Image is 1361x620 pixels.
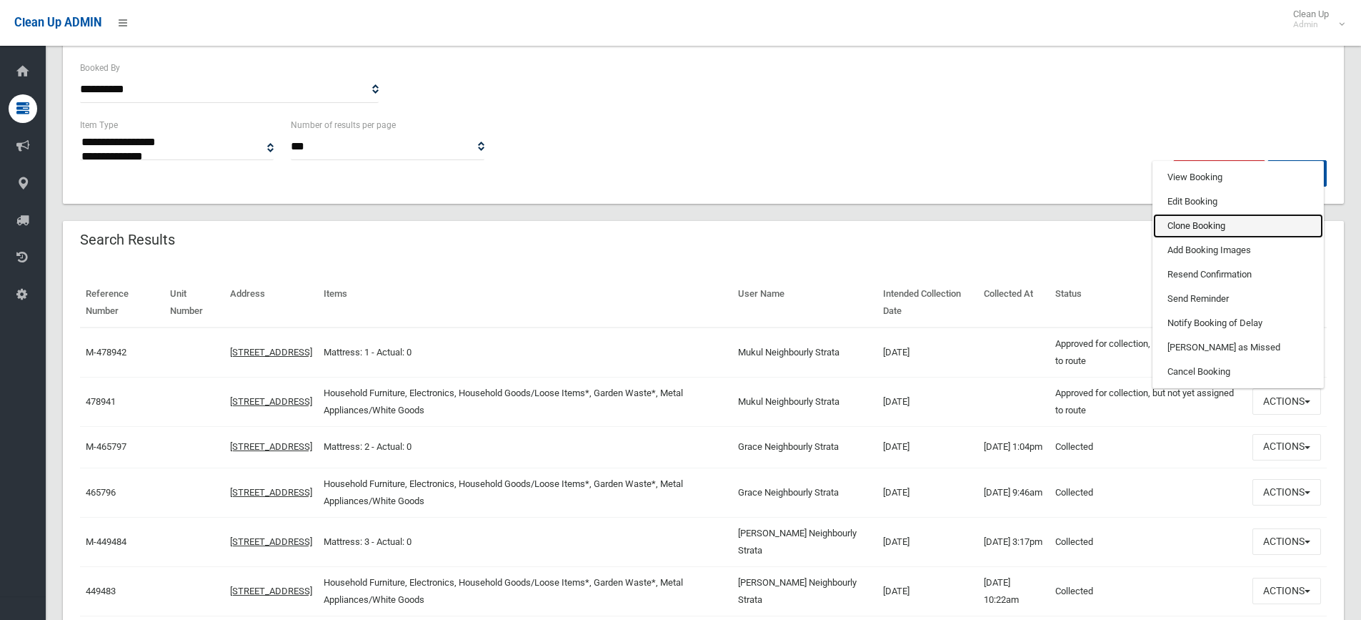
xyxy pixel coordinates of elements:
[978,278,1050,328] th: Collected At
[1050,566,1247,616] td: Collected
[877,468,979,517] td: [DATE]
[318,517,732,566] td: Mattress: 3 - Actual: 0
[1252,578,1321,604] button: Actions
[877,328,979,378] td: [DATE]
[230,396,312,407] a: [STREET_ADDRESS]
[1252,434,1321,461] button: Actions
[1153,311,1323,335] a: Notify Booking of Delay
[318,328,732,378] td: Mattress: 1 - Actual: 0
[86,396,116,407] a: 478941
[318,377,732,426] td: Household Furniture, Electronics, Household Goods/Loose Items*, Garden Waste*, Metal Appliances/W...
[164,278,224,328] th: Unit Number
[1050,278,1247,328] th: Status
[732,468,877,517] td: Grace Neighbourly Strata
[291,117,396,133] label: Number of results per page
[1173,160,1265,187] a: Clear Search
[978,566,1050,616] td: [DATE] 10:22am
[877,377,979,426] td: [DATE]
[230,347,312,358] a: [STREET_ADDRESS]
[1153,214,1323,238] a: Clone Booking
[230,536,312,547] a: [STREET_ADDRESS]
[318,468,732,517] td: Household Furniture, Electronics, Household Goods/Loose Items*, Garden Waste*, Metal Appliances/W...
[1153,165,1323,190] a: View Booking
[80,60,120,76] label: Booked By
[877,566,979,616] td: [DATE]
[732,426,877,468] td: Grace Neighbourly Strata
[732,517,877,566] td: [PERSON_NAME] Neighbourly Strata
[80,278,164,328] th: Reference Number
[318,278,732,328] th: Items
[1050,328,1247,378] td: Approved for collection, but not yet assigned to route
[86,586,116,596] a: 449483
[14,16,101,29] span: Clean Up ADMIN
[230,441,312,452] a: [STREET_ADDRESS]
[86,347,126,358] a: M-478942
[1252,528,1321,555] button: Actions
[1252,388,1321,415] button: Actions
[1153,190,1323,214] a: Edit Booking
[80,117,118,133] label: Item Type
[1293,19,1329,30] small: Admin
[978,426,1050,468] td: [DATE] 1:04pm
[1153,360,1323,384] a: Cancel Booking
[732,328,877,378] td: Mukul Neighbourly Strata
[86,487,116,498] a: 465796
[86,536,126,547] a: M-449484
[877,517,979,566] td: [DATE]
[732,566,877,616] td: [PERSON_NAME] Neighbourly Strata
[1050,517,1247,566] td: Collected
[1153,238,1323,262] a: Add Booking Images
[1050,426,1247,468] td: Collected
[1050,468,1247,517] td: Collected
[1267,160,1327,187] button: Search
[1050,377,1247,426] td: Approved for collection, but not yet assigned to route
[732,377,877,426] td: Mukul Neighbourly Strata
[224,278,318,328] th: Address
[877,278,979,328] th: Intended Collection Date
[63,226,192,254] header: Search Results
[318,566,732,616] td: Household Furniture, Electronics, Household Goods/Loose Items*, Garden Waste*, Metal Appliances/W...
[978,468,1050,517] td: [DATE] 9:46am
[1286,9,1343,30] span: Clean Up
[877,426,979,468] td: [DATE]
[1153,335,1323,360] a: [PERSON_NAME] as Missed
[1153,287,1323,311] a: Send Reminder
[1153,262,1323,287] a: Resend Confirmation
[1252,479,1321,506] button: Actions
[318,426,732,468] td: Mattress: 2 - Actual: 0
[86,441,126,452] a: M-465797
[230,586,312,596] a: [STREET_ADDRESS]
[230,487,312,498] a: [STREET_ADDRESS]
[978,517,1050,566] td: [DATE] 3:17pm
[732,278,877,328] th: User Name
